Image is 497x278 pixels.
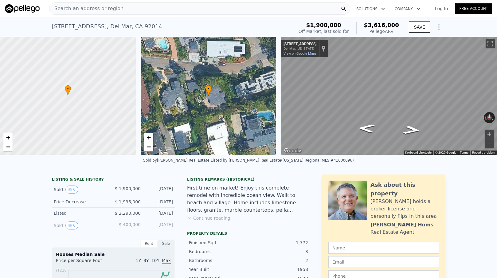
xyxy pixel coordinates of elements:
[65,86,71,92] span: •
[283,147,303,155] a: Open this area in Google Maps (opens a new window)
[484,112,487,123] button: Rotate counterclockwise
[283,147,303,155] img: Google
[455,3,492,14] a: Free Account
[433,21,445,33] button: Show Options
[146,221,173,229] div: [DATE]
[158,240,175,248] div: Sale
[281,37,497,155] div: Street View
[65,186,78,194] button: View historical data
[5,4,40,13] img: Pellego
[248,257,308,264] div: 2
[151,258,159,263] span: 10Y
[211,158,354,162] div: Listed by [PERSON_NAME] Real Estate ([US_STATE] Regional MLS #41000096)
[54,186,108,194] div: Sold
[56,251,171,257] div: Houses Median Sale
[6,134,10,141] span: +
[3,133,13,142] a: Zoom in
[54,221,108,229] div: Sold
[187,231,310,236] div: Property details
[54,210,108,216] div: Listed
[248,249,308,255] div: 3
[370,198,439,220] div: [PERSON_NAME] holds a broker license and personally flips in this area
[189,249,248,255] div: Bedrooms
[144,133,153,142] a: Zoom in
[486,39,495,48] button: Toggle fullscreen view
[146,186,173,194] div: [DATE]
[49,5,123,12] span: Search an address or region
[405,151,432,155] button: Keyboard shortcuts
[187,177,310,182] div: Listing Remarks (Historical)
[370,181,439,198] div: Ask about this property
[189,266,248,272] div: Year Built
[3,142,13,151] a: Zoom out
[460,151,468,154] a: Terms
[187,215,230,221] button: Continue reading
[115,186,141,191] span: $ 1,900,000
[54,199,108,205] div: Price Decrease
[284,47,316,51] div: Del Mar, [US_STATE]
[136,258,141,263] span: 1Y
[409,22,430,33] button: SAVE
[351,3,390,14] button: Solutions
[472,151,495,154] a: Report a problem
[390,3,425,14] button: Company
[321,45,326,52] a: Show location on map
[364,28,399,34] div: Pellego ARV
[328,256,439,268] input: Email
[205,86,212,92] span: •
[328,242,439,254] input: Name
[485,139,494,148] button: Zoom out
[146,210,173,216] div: [DATE]
[119,222,141,227] span: $ 400,000
[187,184,310,214] div: First time on market! Enjoy this complete remodel with incredible ocean view. Walk to beach and v...
[248,240,308,246] div: 1,772
[65,85,71,96] div: •
[350,122,382,135] path: Go East, 11th St
[52,22,162,31] div: [STREET_ADDRESS] , Del Mar , CA 92014
[144,142,153,151] a: Zoom out
[284,52,317,56] a: View on Google Maps
[485,130,494,139] button: Zoom in
[299,28,349,34] div: Off Market, last sold for
[492,112,495,123] button: Rotate clockwise
[115,199,141,204] span: $ 1,995,000
[143,158,210,162] div: Sold by [PERSON_NAME] Real Estate .
[435,151,456,154] span: © 2025 Google
[364,22,399,28] span: $3,616,000
[370,229,414,236] div: Real Estate Agent
[6,143,10,151] span: −
[205,85,212,96] div: •
[189,240,248,246] div: Finished Sqft
[281,37,497,155] div: Map
[147,134,151,141] span: +
[189,257,248,264] div: Bathrooms
[52,177,175,183] div: LISTING & SALE HISTORY
[55,268,67,272] tspan: $1226
[487,112,492,123] button: Reset the view
[162,258,171,264] span: Max
[428,6,455,12] a: Log In
[115,211,141,216] span: $ 2,290,000
[284,42,316,47] div: [STREET_ADDRESS]
[65,221,78,229] button: View historical data
[248,266,308,272] div: 1958
[146,199,173,205] div: [DATE]
[306,22,341,28] span: $1,900,000
[56,257,113,267] div: Price per Square Foot
[140,240,158,248] div: Rent
[395,124,429,137] path: Go West, 11th St
[370,221,433,229] div: [PERSON_NAME] Homs
[147,143,151,151] span: −
[143,258,149,263] span: 3Y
